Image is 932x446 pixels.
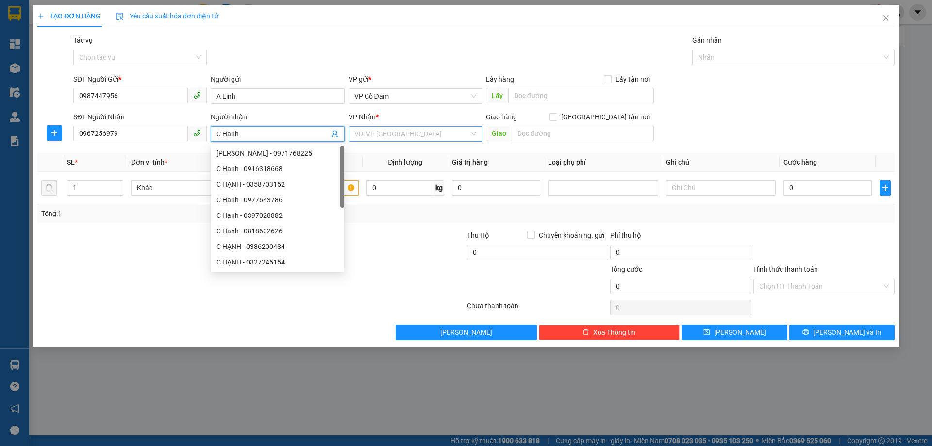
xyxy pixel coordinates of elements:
span: SL [67,158,75,166]
span: VP Nhận [349,113,376,121]
label: Gán nhãn [692,36,722,44]
input: Dọc đường [512,126,654,141]
button: save[PERSON_NAME] [682,325,787,340]
div: C Hạnh - 0818602626 [216,226,338,236]
div: C Hạnh - 0916318668 [211,161,344,177]
span: Thu Hộ [467,231,489,239]
button: deleteXóa Thông tin [539,325,680,340]
span: [PERSON_NAME] [440,327,492,338]
label: Hình thức thanh toán [753,265,818,273]
span: Chuyển khoản ng. gửi [535,230,608,241]
span: user-add [331,130,339,138]
span: [GEOGRAPHIC_DATA] tận nơi [557,112,654,122]
div: Chưa thanh toán [466,300,609,317]
span: Yêu cầu xuất hóa đơn điện tử [116,12,218,20]
span: Khác [137,181,235,195]
button: plus [880,180,890,196]
div: C HẠNH - 0327245154 [211,254,344,270]
div: C Hạnh - 0916318668 [216,164,338,174]
div: C Hạnh - 0397028882 [211,208,344,223]
div: C HẠNH - 0386200484 [216,241,338,252]
span: Lấy [486,88,508,103]
div: VP gửi [349,74,482,84]
input: 0 [452,180,540,196]
div: Tổng: 1 [41,208,360,219]
div: C HẠNH - 0327245154 [216,257,338,267]
span: plus [880,184,890,192]
span: Lấy tận nơi [612,74,654,84]
div: SĐT Người Gửi [73,74,207,84]
div: Phí thu hộ [610,230,751,245]
span: Giao [486,126,512,141]
input: Dọc đường [508,88,654,103]
span: plus [37,13,44,19]
div: Người nhận [211,112,344,122]
span: phone [193,129,201,137]
input: Ghi Chú [666,180,776,196]
div: SĐT Người Nhận [73,112,207,122]
span: Định lượng [388,158,422,166]
button: printer[PERSON_NAME] và In [789,325,895,340]
div: C Hạnh - 0397028882 [216,210,338,221]
div: C HẠNH - 0358703152 [216,179,338,190]
span: Lấy hàng [486,75,514,83]
span: close [882,14,890,22]
div: Người gửi [211,74,344,84]
div: Bác Hạnh - 0971768225 [211,146,344,161]
span: delete [582,329,589,336]
th: Loại phụ phí [544,153,662,172]
span: VP Cổ Đạm [354,89,476,103]
button: [PERSON_NAME] [396,325,537,340]
span: Xóa Thông tin [593,327,635,338]
span: [PERSON_NAME] và In [813,327,881,338]
span: Giao hàng [486,113,517,121]
span: plus [47,129,62,137]
button: Close [872,5,899,32]
button: delete [41,180,57,196]
span: phone [193,91,201,99]
span: kg [434,180,444,196]
div: [PERSON_NAME] - 0971768225 [216,148,338,159]
label: Tác vụ [73,36,93,44]
span: Giá trị hàng [452,158,488,166]
span: save [703,329,710,336]
div: C HẠNH - 0358703152 [211,177,344,192]
span: Tổng cước [610,265,642,273]
button: plus [47,125,62,141]
div: C HẠNH - 0386200484 [211,239,344,254]
span: TẠO ĐƠN HÀNG [37,12,100,20]
span: Đơn vị tính [131,158,167,166]
span: printer [802,329,809,336]
div: C Hạnh - 0818602626 [211,223,344,239]
th: Ghi chú [662,153,780,172]
span: [PERSON_NAME] [714,327,766,338]
div: C Hạnh - 0977643786 [211,192,344,208]
span: Cước hàng [783,158,817,166]
div: C Hạnh - 0977643786 [216,195,338,205]
img: icon [116,13,124,20]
